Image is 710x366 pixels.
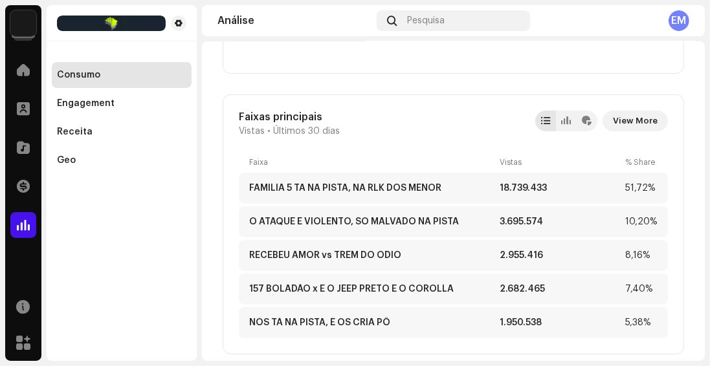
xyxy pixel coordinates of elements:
[52,147,192,173] re-m-nav-item: Geo
[407,16,445,26] span: Pesquisa
[217,16,372,26] div: Análise
[52,62,192,88] re-m-nav-item: Consumo
[625,217,658,227] div: 10,20%
[500,284,620,294] div: 2.682.465
[57,155,76,166] div: Geo
[613,108,658,134] span: View More
[249,318,390,328] div: NÓS TÁ NA PISTA, É OS CRIA PÔ
[249,250,401,261] div: RECEBEU AMOR vs TREM DO ÓDIO
[625,183,658,193] div: 51,72%
[57,70,100,80] div: Consumo
[10,10,36,36] img: 71bf27a5-dd94-4d93-852c-61362381b7db
[672,16,687,26] font: EM
[52,91,192,116] re-m-nav-item: Engagement
[249,217,459,227] div: O ATAQUE É VIOLENTO, SÓ MALVADO NA PISTA
[625,284,658,294] div: 7,40%
[625,157,658,167] div: % Share
[52,119,192,145] re-m-nav-item: Receita
[500,318,620,328] div: 1.950.538
[500,217,620,227] div: 3.695.574
[57,127,93,137] div: Receita
[500,157,620,167] div: Vistas
[625,250,658,261] div: 8,16%
[267,126,271,136] span: •
[249,284,454,294] div: 157 BOLADÃO x É O JEEP PRETO É O COROLLA
[239,126,265,136] span: Vistas
[603,111,668,131] button: View More
[57,98,115,109] div: Engagement
[500,250,620,261] div: 2.955.416
[57,16,166,31] img: 8e39a92f-6217-4997-acbe-e0aa9e7f9449
[249,157,494,167] div: Faixa
[239,111,340,124] div: Faixas principais
[249,183,441,193] div: FAMÍLIA 5 TÁ NA PISTA, NA RLK DOS MENOR
[500,183,620,193] div: 18.739.433
[273,126,340,136] span: Últimos 30 dias
[625,318,658,328] div: 5,38%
